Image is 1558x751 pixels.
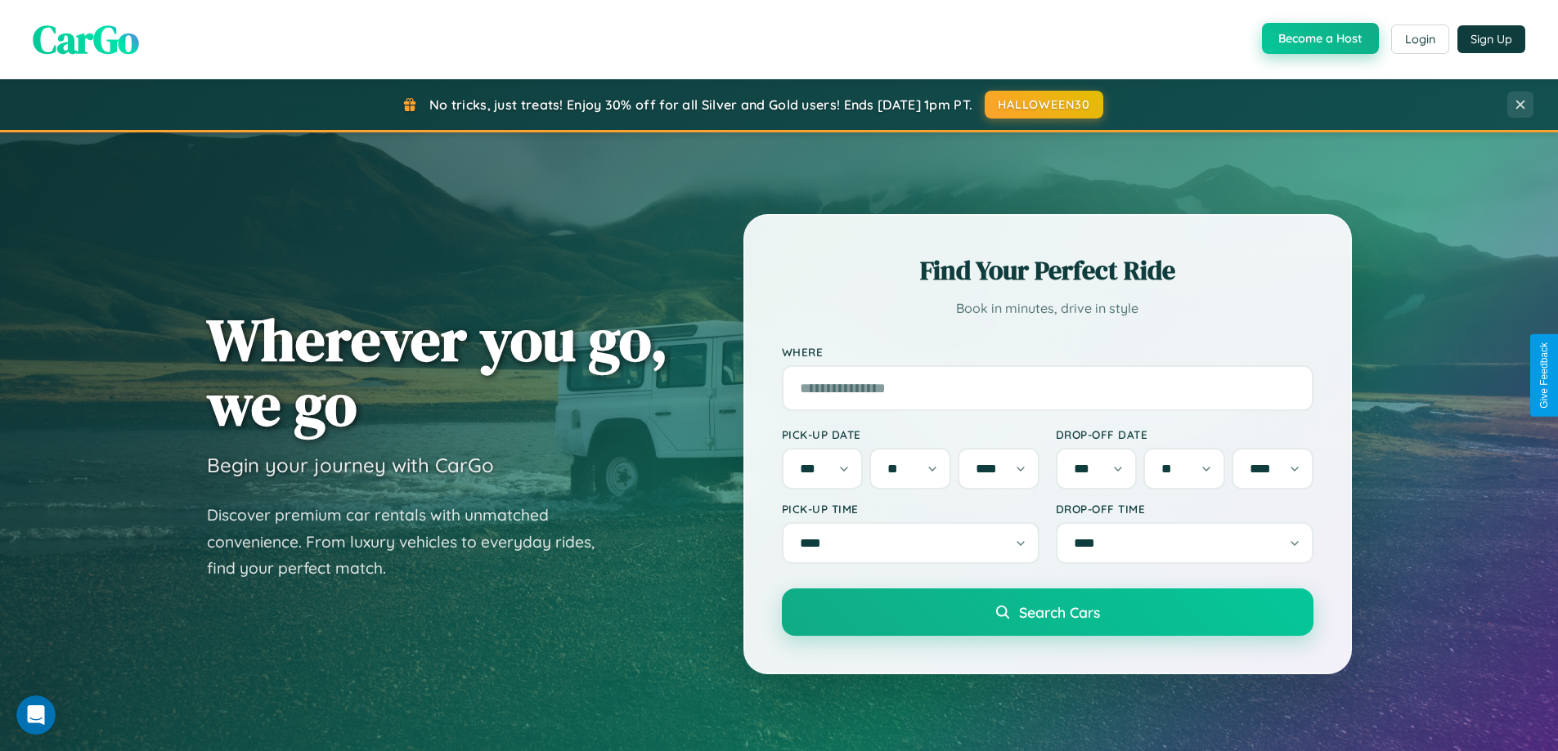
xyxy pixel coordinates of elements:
label: Pick-up Date [782,427,1039,441]
h3: Begin your journey with CarGo [207,453,494,477]
button: Sign Up [1457,25,1525,53]
span: CarGo [33,12,139,66]
p: Book in minutes, drive in style [782,297,1313,320]
label: Drop-off Time [1056,502,1313,516]
label: Pick-up Time [782,502,1039,516]
button: Search Cars [782,588,1313,636]
button: Become a Host [1262,23,1379,54]
button: HALLOWEEN30 [985,91,1103,118]
div: Give Feedback [1538,342,1550,409]
label: Drop-off Date [1056,427,1313,441]
button: Login [1391,25,1449,54]
label: Where [782,345,1313,359]
p: Discover premium car rentals with unmatched convenience. From luxury vehicles to everyday rides, ... [207,502,616,582]
span: Search Cars [1019,603,1100,621]
iframe: Intercom live chat [16,695,56,735]
h1: Wherever you go, we go [207,307,668,436]
h2: Find Your Perfect Ride [782,253,1313,288]
span: No tricks, just treats! Enjoy 30% off for all Silver and Gold users! Ends [DATE] 1pm PT. [429,96,972,113]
